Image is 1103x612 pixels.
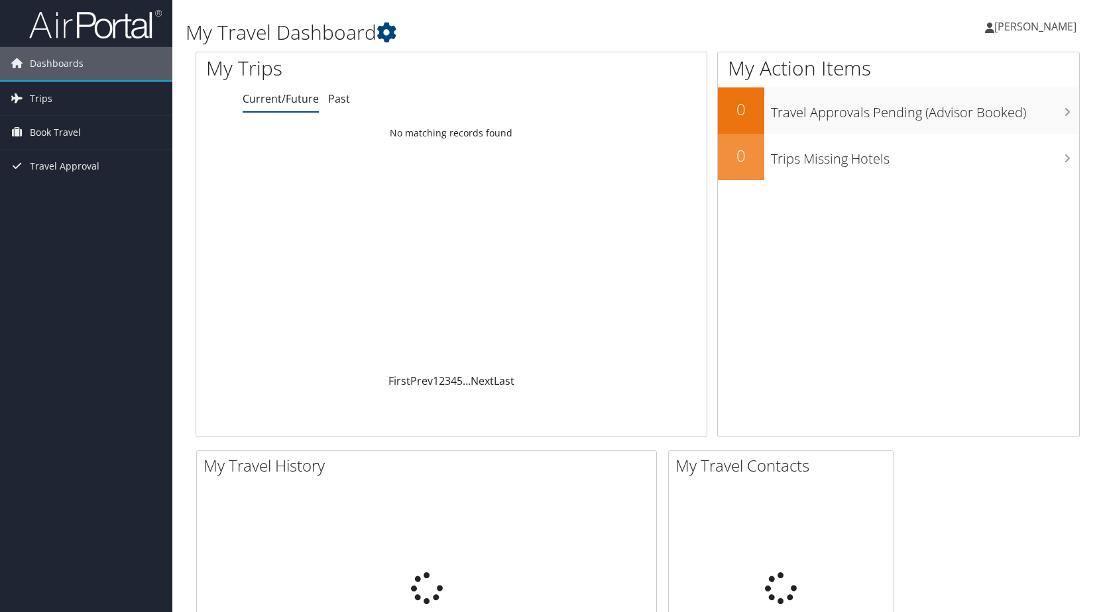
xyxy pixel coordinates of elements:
span: [PERSON_NAME] [994,19,1076,34]
a: Current/Future [243,91,319,106]
span: Travel Approval [30,150,99,183]
h2: My Travel History [203,454,656,477]
img: airportal-logo.png [29,9,162,40]
h3: Travel Approvals Pending (Advisor Booked) [771,97,1079,122]
a: 5 [457,374,463,388]
span: Dashboards [30,47,84,80]
h2: 0 [718,98,764,121]
span: Trips [30,82,52,115]
h1: My Action Items [718,54,1079,82]
h3: Trips Missing Hotels [771,143,1079,168]
a: 0Trips Missing Hotels [718,134,1079,180]
h2: My Travel Contacts [675,454,893,477]
a: First [388,374,410,388]
a: Last [494,374,514,388]
h1: My Travel Dashboard [186,19,788,46]
a: 4 [451,374,457,388]
a: [PERSON_NAME] [985,7,1090,46]
a: 2 [439,374,445,388]
h1: My Trips [206,54,484,82]
h2: 0 [718,144,764,167]
td: No matching records found [196,121,707,145]
span: … [463,374,471,388]
a: 0Travel Approvals Pending (Advisor Booked) [718,87,1079,134]
a: Prev [410,374,433,388]
a: 3 [445,374,451,388]
span: Book Travel [30,116,81,149]
a: 1 [433,374,439,388]
a: Past [328,91,350,106]
a: Next [471,374,494,388]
